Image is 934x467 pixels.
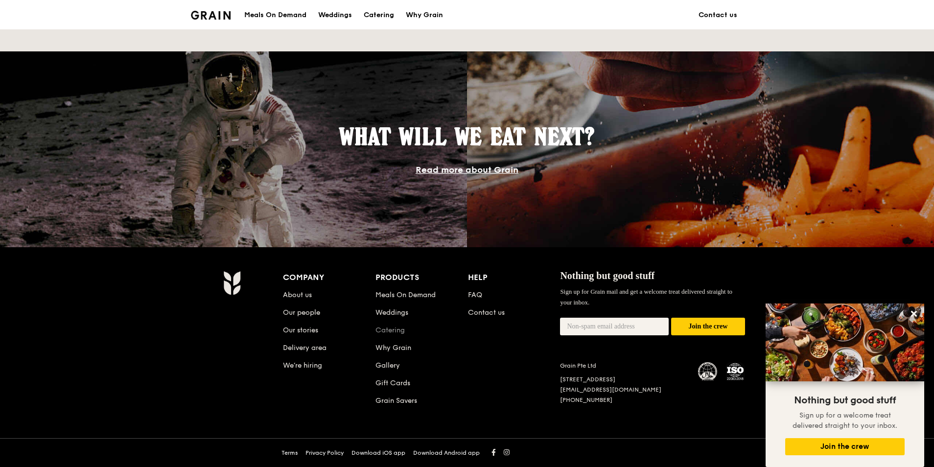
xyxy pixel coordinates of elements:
a: Privacy Policy [305,449,344,457]
div: Products [375,271,468,284]
a: About us [283,291,312,299]
div: Grain Pte Ltd [560,362,686,370]
a: Download Android app [413,449,480,457]
a: Download iOS app [351,449,405,457]
a: Weddings [312,0,358,30]
a: Terms [281,449,298,457]
a: Read more about Grain [416,164,518,175]
a: Catering [358,0,400,30]
a: [PHONE_NUMBER] [560,397,612,403]
a: Delivery area [283,344,327,352]
img: Grain [223,271,240,295]
a: Why Grain [400,0,449,30]
div: [STREET_ADDRESS] [560,375,686,383]
a: Catering [375,326,405,334]
div: Meals On Demand [244,0,306,30]
img: DSC07876-Edit02-Large.jpeg [766,304,924,381]
button: Join the crew [671,318,745,336]
a: [EMAIL_ADDRESS][DOMAIN_NAME] [560,386,661,393]
a: Weddings [375,308,408,317]
div: Weddings [318,0,352,30]
img: ISO Certified [725,362,745,381]
div: Why Grain [406,0,443,30]
a: Our stories [283,326,318,334]
span: Sign up for Grain mail and get a welcome treat delivered straight to your inbox. [560,288,732,306]
a: Our people [283,308,320,317]
a: Gift Cards [375,379,410,387]
div: Catering [364,0,394,30]
button: Join the crew [785,438,905,455]
span: Sign up for a welcome treat delivered straight to your inbox. [793,411,897,430]
a: Grain Savers [375,397,417,405]
a: Contact us [468,308,505,317]
span: What will we eat next? [339,122,595,151]
img: Grain [191,11,231,20]
input: Non-spam email address [560,318,669,335]
a: FAQ [468,291,482,299]
a: Meals On Demand [375,291,436,299]
div: Help [468,271,560,284]
a: Why Grain [375,344,411,352]
img: MUIS Halal Certified [698,362,718,382]
button: Close [906,306,922,322]
div: Company [283,271,375,284]
a: Gallery [375,361,400,370]
a: Contact us [693,0,743,30]
span: Nothing but good stuff [560,270,654,281]
span: Nothing but good stuff [794,395,896,406]
a: We’re hiring [283,361,322,370]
